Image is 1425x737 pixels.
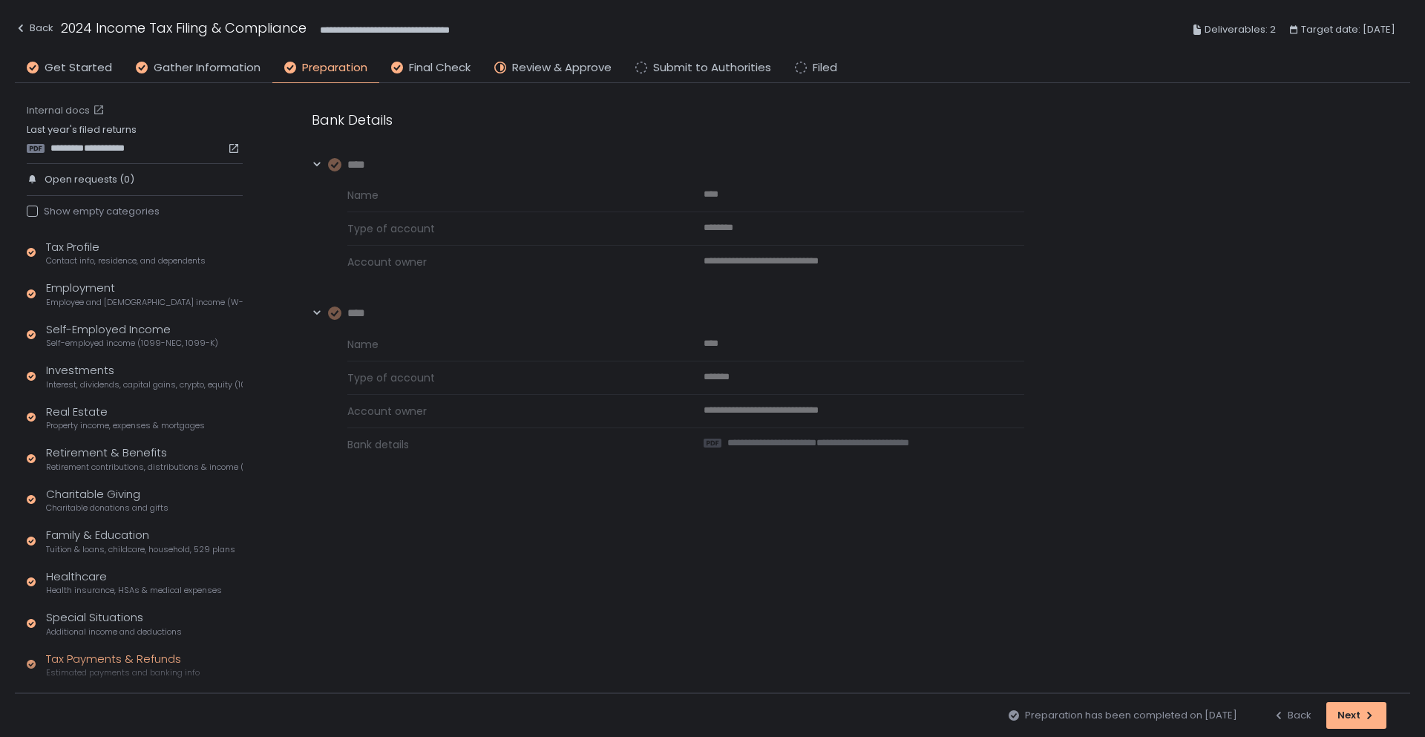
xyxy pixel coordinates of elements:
h1: 2024 Income Tax Filing & Compliance [61,18,307,38]
button: Next [1326,702,1386,729]
button: Back [15,18,53,42]
div: Last year's filed returns [27,123,243,154]
span: Property income, expenses & mortgages [46,420,205,431]
span: Open requests (0) [45,173,134,186]
div: Healthcare [46,569,222,597]
span: Gather Information [154,59,261,76]
span: Submit to Authorities [653,59,771,76]
div: Bank Details [312,110,1024,130]
div: Self-Employed Income [46,321,218,350]
span: Bank details [347,437,668,452]
span: Deliverables: 2 [1205,21,1276,39]
span: Interest, dividends, capital gains, crypto, equity (1099s, K-1s) [46,379,243,390]
div: Estimated Tax Payments [70,692,209,707]
div: Back [1273,709,1311,722]
span: Account owner [347,404,668,419]
span: Get Started [45,59,112,76]
span: Self-employed income (1099-NEC, 1099-K) [46,338,218,349]
div: Special Situations [46,609,182,638]
span: Preparation [302,59,367,76]
span: Health insurance, HSAs & medical expenses [46,585,222,596]
span: Charitable donations and gifts [46,502,168,514]
span: Contact info, residence, and dependents [46,255,206,266]
span: Additional income and deductions [46,626,182,638]
div: Tax Payments & Refunds [46,651,200,679]
span: Review & Approve [512,59,612,76]
span: Account owner [347,255,668,269]
div: Charitable Giving [46,486,168,514]
span: Type of account [347,370,668,385]
div: Employment [46,280,243,308]
button: Back [1273,702,1311,729]
span: Retirement contributions, distributions & income (1099-R, 5498) [46,462,243,473]
span: Final Check [409,59,471,76]
div: Family & Education [46,527,235,555]
span: Estimated payments and banking info [46,667,200,678]
span: Name [347,337,668,352]
div: Retirement & Benefits [46,445,243,473]
span: Target date: [DATE] [1301,21,1395,39]
div: Back [15,19,53,37]
div: Investments [46,362,243,390]
span: Employee and [DEMOGRAPHIC_DATA] income (W-2s) [46,297,243,308]
div: Real Estate [46,404,205,432]
span: Preparation has been completed on [DATE] [1025,709,1237,722]
span: Filed [813,59,837,76]
span: Tuition & loans, childcare, household, 529 plans [46,544,235,555]
a: Internal docs [27,104,108,117]
span: Name [347,188,668,203]
div: Next [1337,709,1375,722]
span: Type of account [347,221,668,236]
div: Tax Profile [46,239,206,267]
